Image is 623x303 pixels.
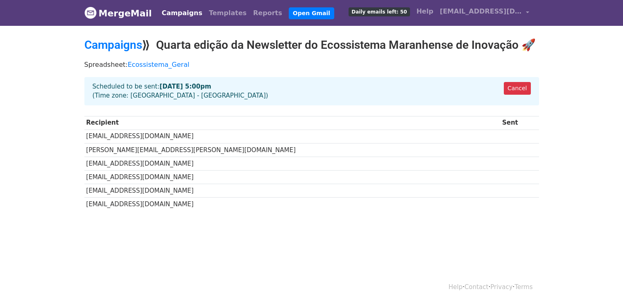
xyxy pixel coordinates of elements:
a: MergeMail [84,5,152,22]
a: Ecossistema_Geral [128,61,190,68]
a: Help [413,3,437,20]
strong: [DATE] 5:00pm [160,83,211,90]
td: [EMAIL_ADDRESS][DOMAIN_NAME] [84,170,501,184]
a: Contact [464,283,488,291]
div: Scheduled to be sent: (Time zone: [GEOGRAPHIC_DATA] - [GEOGRAPHIC_DATA]) [84,77,539,105]
h2: ⟫ Quarta edição da Newsletter do Ecossistema Maranhense de Inovação 🚀 [84,38,539,52]
a: Terms [514,283,532,291]
td: [EMAIL_ADDRESS][DOMAIN_NAME] [84,184,501,198]
a: Templates [206,5,250,21]
th: Recipient [84,116,501,130]
span: Daily emails left: 50 [349,7,410,16]
td: [EMAIL_ADDRESS][DOMAIN_NAME] [84,157,501,170]
a: Reports [250,5,285,21]
a: Privacy [490,283,512,291]
a: [EMAIL_ADDRESS][DOMAIN_NAME] [437,3,532,23]
td: [PERSON_NAME][EMAIL_ADDRESS][PERSON_NAME][DOMAIN_NAME] [84,143,501,157]
td: [EMAIL_ADDRESS][DOMAIN_NAME] [84,130,501,143]
p: Spreadsheet: [84,60,539,69]
span: [EMAIL_ADDRESS][DOMAIN_NAME] [440,7,522,16]
a: Campaigns [159,5,206,21]
a: Help [449,283,462,291]
a: Daily emails left: 50 [345,3,413,20]
a: Cancel [504,82,530,95]
a: Campaigns [84,38,142,52]
th: Sent [500,116,539,130]
a: Open Gmail [289,7,334,19]
img: MergeMail logo [84,7,97,19]
td: [EMAIL_ADDRESS][DOMAIN_NAME] [84,198,501,211]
